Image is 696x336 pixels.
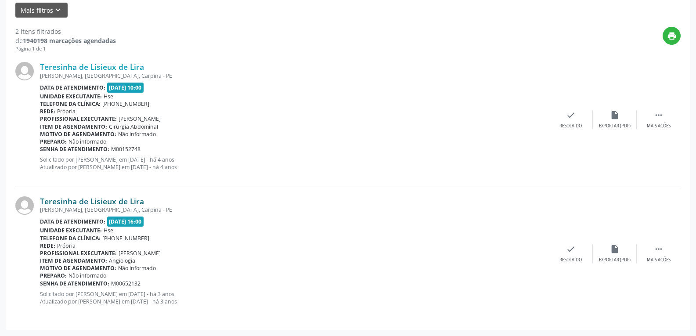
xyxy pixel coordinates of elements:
[40,249,117,257] b: Profissional executante:
[107,217,144,227] span: [DATE] 16:00
[15,62,34,80] img: img
[566,110,576,120] i: check
[102,100,149,108] span: [PHONE_NUMBER]
[40,242,55,249] b: Rede:
[40,156,549,171] p: Solicitado por [PERSON_NAME] em [DATE] - há 4 anos Atualizado por [PERSON_NAME] em [DATE] - há 4 ...
[40,84,105,91] b: Data de atendimento:
[119,249,161,257] span: [PERSON_NAME]
[40,290,549,305] p: Solicitado por [PERSON_NAME] em [DATE] - há 3 anos Atualizado por [PERSON_NAME] em [DATE] - há 3 ...
[107,83,144,93] span: [DATE] 10:00
[566,244,576,254] i: check
[40,108,55,115] b: Rede:
[109,257,135,264] span: Angiologia
[40,206,549,213] div: [PERSON_NAME], [GEOGRAPHIC_DATA], Carpina - PE
[40,72,549,79] div: [PERSON_NAME], [GEOGRAPHIC_DATA], Carpina - PE
[69,138,106,145] span: Não informado
[15,36,116,45] div: de
[53,5,63,15] i: keyboard_arrow_down
[109,123,158,130] span: Cirurgia Abdominal
[15,3,68,18] button: Mais filtroskeyboard_arrow_down
[57,242,76,249] span: Própria
[40,123,107,130] b: Item de agendamento:
[40,257,107,264] b: Item de agendamento:
[102,235,149,242] span: [PHONE_NUMBER]
[40,130,116,138] b: Motivo de agendamento:
[40,218,105,225] b: Data de atendimento:
[40,62,144,72] a: Teresinha de Lisieux de Lira
[40,138,67,145] b: Preparo:
[23,36,116,45] strong: 1940198 marcações agendadas
[40,115,117,123] b: Profissional executante:
[111,145,141,153] span: M00152748
[599,123,631,129] div: Exportar (PDF)
[40,227,102,234] b: Unidade executante:
[610,244,620,254] i: insert_drive_file
[69,272,106,279] span: Não informado
[15,27,116,36] div: 2 itens filtrados
[654,110,664,120] i: 
[647,257,671,263] div: Mais ações
[15,196,34,215] img: img
[559,123,582,129] div: Resolvido
[599,257,631,263] div: Exportar (PDF)
[40,100,101,108] b: Telefone da clínica:
[118,130,156,138] span: Não informado
[647,123,671,129] div: Mais ações
[40,196,144,206] a: Teresinha de Lisieux de Lira
[559,257,582,263] div: Resolvido
[40,93,102,100] b: Unidade executante:
[40,280,109,287] b: Senha de atendimento:
[40,264,116,272] b: Motivo de agendamento:
[104,93,113,100] span: Hse
[111,280,141,287] span: M00652132
[57,108,76,115] span: Própria
[663,27,681,45] button: print
[610,110,620,120] i: insert_drive_file
[667,31,677,41] i: print
[119,115,161,123] span: [PERSON_NAME]
[15,45,116,53] div: Página 1 de 1
[654,244,664,254] i: 
[40,145,109,153] b: Senha de atendimento:
[40,235,101,242] b: Telefone da clínica:
[104,227,113,234] span: Hse
[40,272,67,279] b: Preparo:
[118,264,156,272] span: Não informado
